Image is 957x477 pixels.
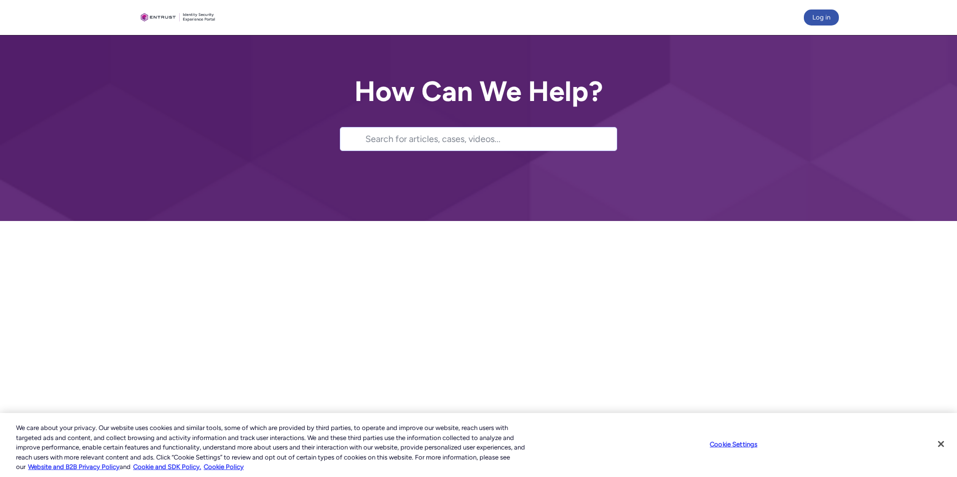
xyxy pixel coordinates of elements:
a: More information about our cookie policy., opens in a new tab [28,463,120,470]
input: Search for articles, cases, videos... [365,127,617,150]
a: Cookie and SDK Policy. [133,463,201,470]
button: Search [340,127,365,150]
div: We care about your privacy. Our website uses cookies and similar tools, some of which are provide... [16,423,527,472]
button: Close [930,433,952,455]
button: Cookie Settings [702,434,765,454]
button: Log in [804,9,839,25]
h2: How Can We Help? [340,76,617,107]
a: Cookie Policy [204,463,244,470]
